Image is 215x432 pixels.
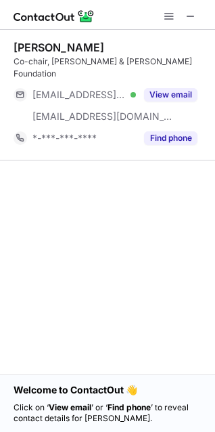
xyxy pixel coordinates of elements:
[32,89,126,101] span: [EMAIL_ADDRESS][DOMAIN_NAME]
[107,402,151,412] strong: Find phone
[14,41,104,54] div: [PERSON_NAME]
[14,8,95,24] img: ContactOut v5.3.10
[14,402,201,424] p: Click on ‘ ’ or ‘ ’ to reveal contact details for [PERSON_NAME].
[144,88,197,102] button: Reveal Button
[144,131,197,145] button: Reveal Button
[32,110,173,123] span: [EMAIL_ADDRESS][DOMAIN_NAME]
[49,402,91,412] strong: View email
[14,383,201,397] h1: Welcome to ContactOut 👋
[14,56,207,80] div: Co-chair, [PERSON_NAME] & [PERSON_NAME] Foundation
